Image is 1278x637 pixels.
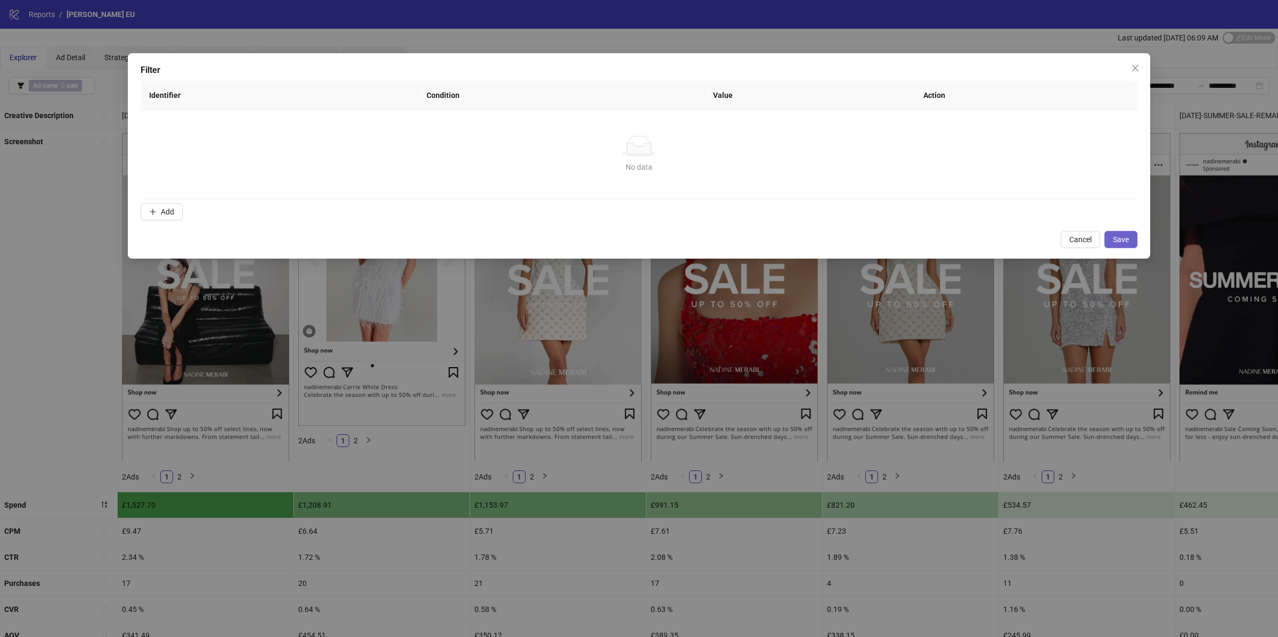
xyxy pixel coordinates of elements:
div: No data [153,161,1125,173]
button: Cancel [1061,231,1100,248]
span: close [1131,64,1140,72]
th: Action [915,81,1137,110]
button: Close [1127,60,1144,77]
span: plus [149,208,157,216]
div: Filter [141,64,1137,77]
button: Add [141,203,183,220]
th: Value [704,81,915,110]
span: Cancel [1069,235,1092,244]
th: Identifier [141,81,418,110]
th: Condition [418,81,704,110]
span: Save [1113,235,1129,244]
span: Add [161,208,174,216]
button: Save [1104,231,1137,248]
